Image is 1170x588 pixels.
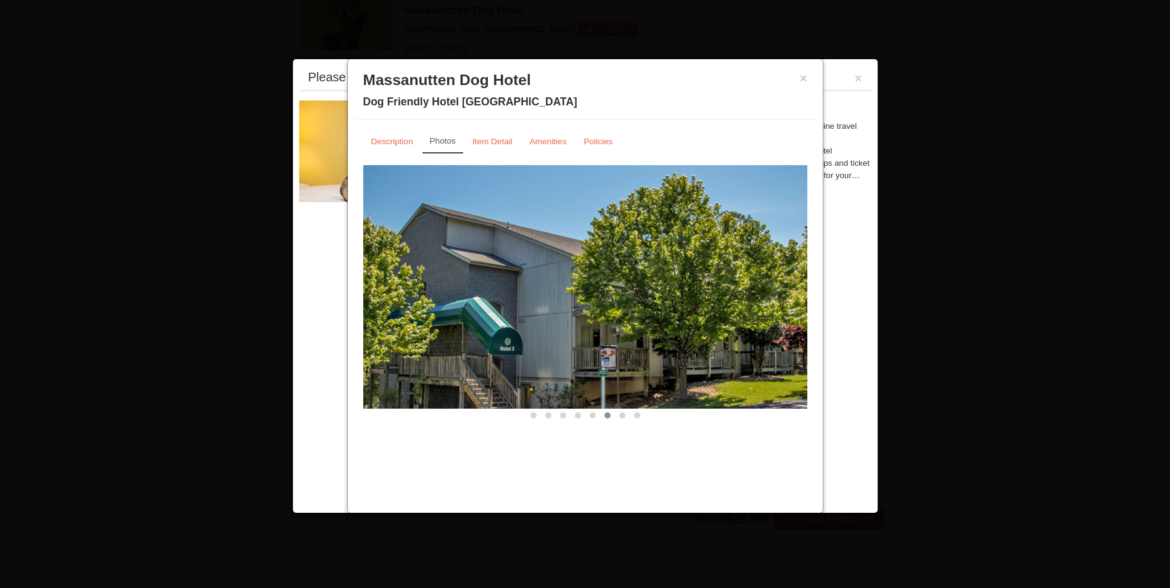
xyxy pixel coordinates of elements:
[371,137,413,146] small: Description
[422,129,463,153] a: Photos
[472,137,513,146] small: Item Detail
[530,137,567,146] small: Amenities
[464,129,521,153] a: Item Detail
[363,71,807,89] h3: Massanutten Dog Hotel
[430,136,456,145] small: Photos
[583,137,612,146] small: Policies
[522,129,575,153] a: Amenities
[363,96,807,108] h4: Dog Friendly Hotel [GEOGRAPHIC_DATA]
[575,129,620,153] a: Policies
[363,129,421,153] a: Description
[299,100,484,202] img: 27428181-5-81c892a3.jpg
[855,72,862,84] button: ×
[800,72,807,84] button: ×
[363,165,807,408] img: 18876286-38-67a0a055.jpg
[308,71,513,83] div: Please make your package selection:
